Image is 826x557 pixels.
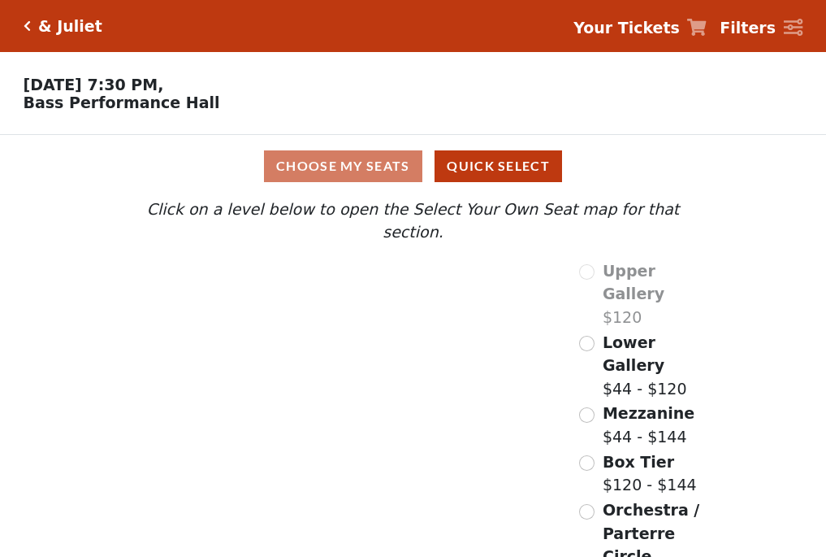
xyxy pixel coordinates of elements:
[603,450,697,497] label: $120 - $144
[603,402,694,448] label: $44 - $144
[38,17,102,36] h5: & Juliet
[207,303,400,364] path: Lower Gallery - Seats Available: 163
[435,150,562,182] button: Quick Select
[603,259,711,329] label: $120
[24,20,31,32] a: Click here to go back to filters
[294,419,478,530] path: Orchestra / Parterre Circle - Seats Available: 36
[193,268,375,311] path: Upper Gallery - Seats Available: 0
[720,19,776,37] strong: Filters
[603,333,664,375] span: Lower Gallery
[603,453,674,471] span: Box Tier
[573,16,707,40] a: Your Tickets
[115,198,711,244] p: Click on a level below to open the Select Your Own Seat map for that section.
[573,19,680,37] strong: Your Tickets
[603,331,711,401] label: $44 - $120
[603,262,664,303] span: Upper Gallery
[720,16,802,40] a: Filters
[603,404,694,422] span: Mezzanine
